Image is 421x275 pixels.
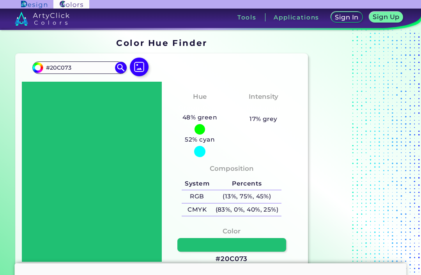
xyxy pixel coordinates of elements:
input: type color.. [43,62,116,73]
h4: Hue [193,91,207,102]
img: icon picture [130,58,149,76]
h4: Intensity [249,91,278,102]
img: logo_artyclick_colors_white.svg [15,12,70,26]
img: ArtyClick Design logo [21,1,47,8]
h5: 48% green [179,112,220,123]
h5: (13%, 75%, 45%) [212,190,281,203]
h5: Sign In [336,14,357,20]
h5: Percents [212,177,281,190]
h3: Applications [274,14,319,20]
a: Sign In [333,12,361,22]
a: Sign Up [371,12,402,22]
h5: 52% cyan [182,135,218,145]
h3: Tools [237,14,256,20]
h5: CMYK [182,203,212,216]
img: icon search [115,62,127,74]
h1: Color Hue Finder [116,37,207,49]
h5: Sign Up [374,14,398,20]
h5: (83%, 0%, 40%, 25%) [212,203,281,216]
h5: 17% grey [249,114,278,124]
h4: Composition [210,163,254,174]
h5: RGB [182,190,212,203]
h5: System [182,177,212,190]
h3: #20C073 [216,254,248,264]
h4: Color [223,226,241,237]
h3: Moderate [243,103,284,113]
h3: Green-Cyan [175,103,225,113]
